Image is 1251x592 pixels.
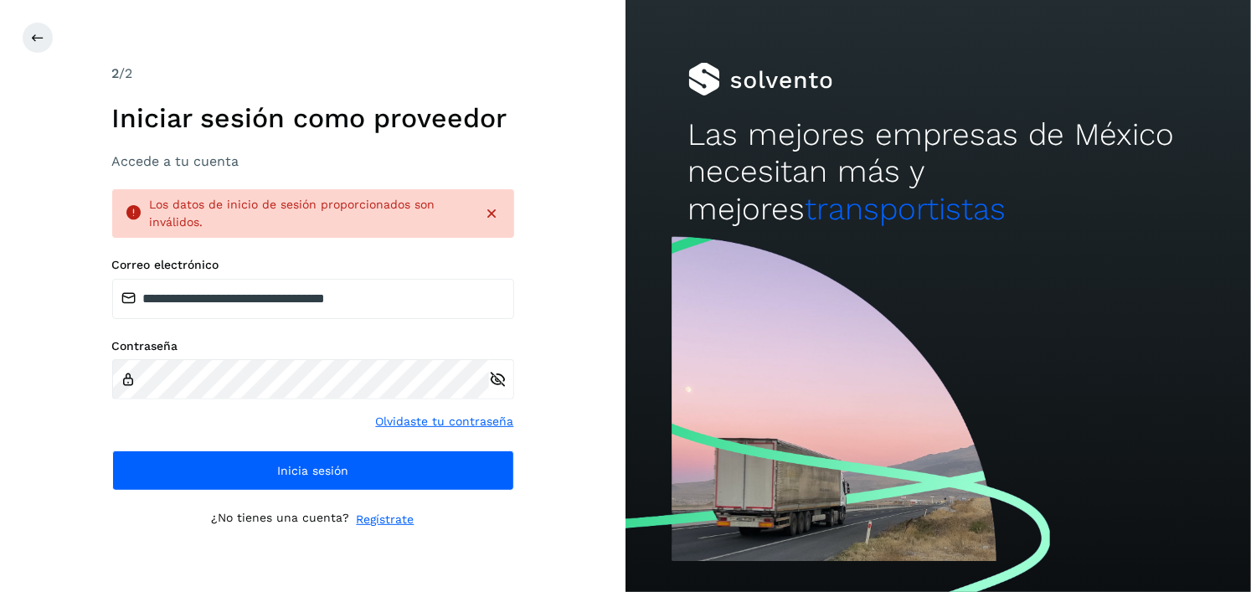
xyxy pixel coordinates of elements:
span: 2 [112,65,120,81]
label: Correo electrónico [112,258,514,272]
span: Inicia sesión [277,465,348,476]
p: ¿No tienes una cuenta? [212,511,350,528]
h1: Iniciar sesión como proveedor [112,102,514,134]
button: Inicia sesión [112,450,514,491]
h2: Las mejores empresas de México necesitan más y mejores [688,116,1189,228]
span: transportistas [806,191,1006,227]
a: Olvidaste tu contraseña [376,413,514,430]
h3: Accede a tu cuenta [112,153,514,169]
label: Contraseña [112,339,514,353]
div: /2 [112,64,514,84]
div: Los datos de inicio de sesión proporcionados son inválidos. [150,196,471,231]
a: Regístrate [357,511,414,528]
